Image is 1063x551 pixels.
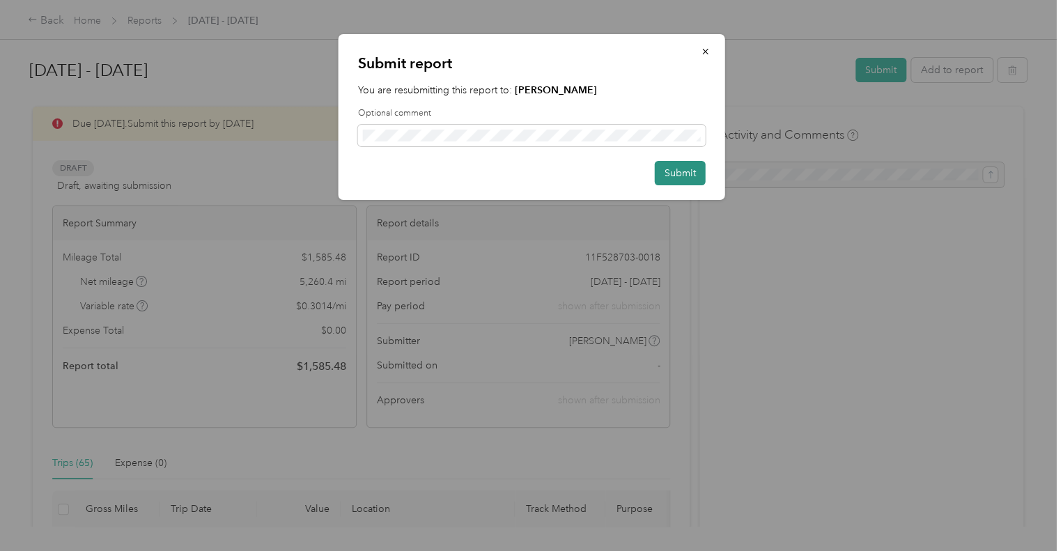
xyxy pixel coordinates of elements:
button: Submit [655,161,706,185]
p: You are resubmitting this report to: [358,83,706,98]
strong: [PERSON_NAME] [515,84,597,96]
iframe: Everlance-gr Chat Button Frame [985,473,1063,551]
label: Optional comment [358,107,706,120]
p: Submit report [358,54,706,73]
